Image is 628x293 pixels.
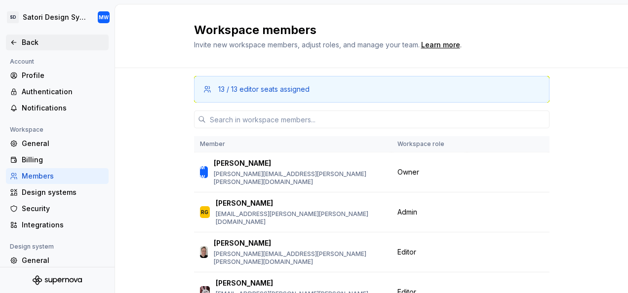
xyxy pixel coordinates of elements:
span: Editor [397,247,416,257]
span: Owner [397,167,419,177]
a: Security [6,201,109,217]
div: Design systems [22,187,105,197]
div: MW [200,162,208,182]
div: RG [201,207,208,217]
div: Satori Design System [23,12,86,22]
a: Authentication [6,84,109,100]
div: Security [22,204,105,214]
p: [PERSON_NAME][EMAIL_ADDRESS][PERSON_NAME][PERSON_NAME][DOMAIN_NAME] [214,170,386,186]
div: Design system [6,241,58,253]
p: [PERSON_NAME][EMAIL_ADDRESS][PERSON_NAME][PERSON_NAME][DOMAIN_NAME] [214,250,386,266]
span: . [420,41,462,49]
a: Integrations [6,217,109,233]
div: Workspace [6,124,47,136]
a: Billing [6,152,109,168]
h2: Workspace members [194,22,462,38]
svg: Supernova Logo [33,275,82,285]
p: [PERSON_NAME] [214,238,271,248]
div: Account [6,56,38,68]
th: Workspace role [392,136,467,152]
div: General [22,139,105,148]
a: Design systems [6,184,109,200]
button: SDSatori Design SystemMW [2,6,113,28]
img: Alan Gornick [200,246,208,258]
div: Billing [22,155,105,165]
a: Members [6,168,109,184]
div: Integrations [22,220,105,230]
a: Notifications [6,100,109,116]
div: Notifications [22,103,105,113]
p: [PERSON_NAME] [216,198,273,208]
input: Search in workspace members... [206,110,549,128]
div: Authentication [22,87,105,97]
span: Admin [397,207,417,217]
div: Profile [22,71,105,80]
a: Back [6,35,109,50]
p: [PERSON_NAME] [216,278,273,288]
p: [PERSON_NAME] [214,158,271,168]
a: General [6,253,109,268]
th: Member [194,136,392,152]
p: [EMAIL_ADDRESS][PERSON_NAME][PERSON_NAME][DOMAIN_NAME] [216,210,386,226]
a: General [6,136,109,151]
div: MW [99,13,109,21]
a: Learn more [421,40,460,50]
div: 13 / 13 editor seats assigned [218,84,310,94]
div: Back [22,37,105,47]
div: General [22,256,105,265]
div: SD [7,11,19,23]
a: Profile [6,68,109,83]
span: Invite new workspace members, adjust roles, and manage your team. [194,40,420,49]
div: Members [22,171,105,181]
